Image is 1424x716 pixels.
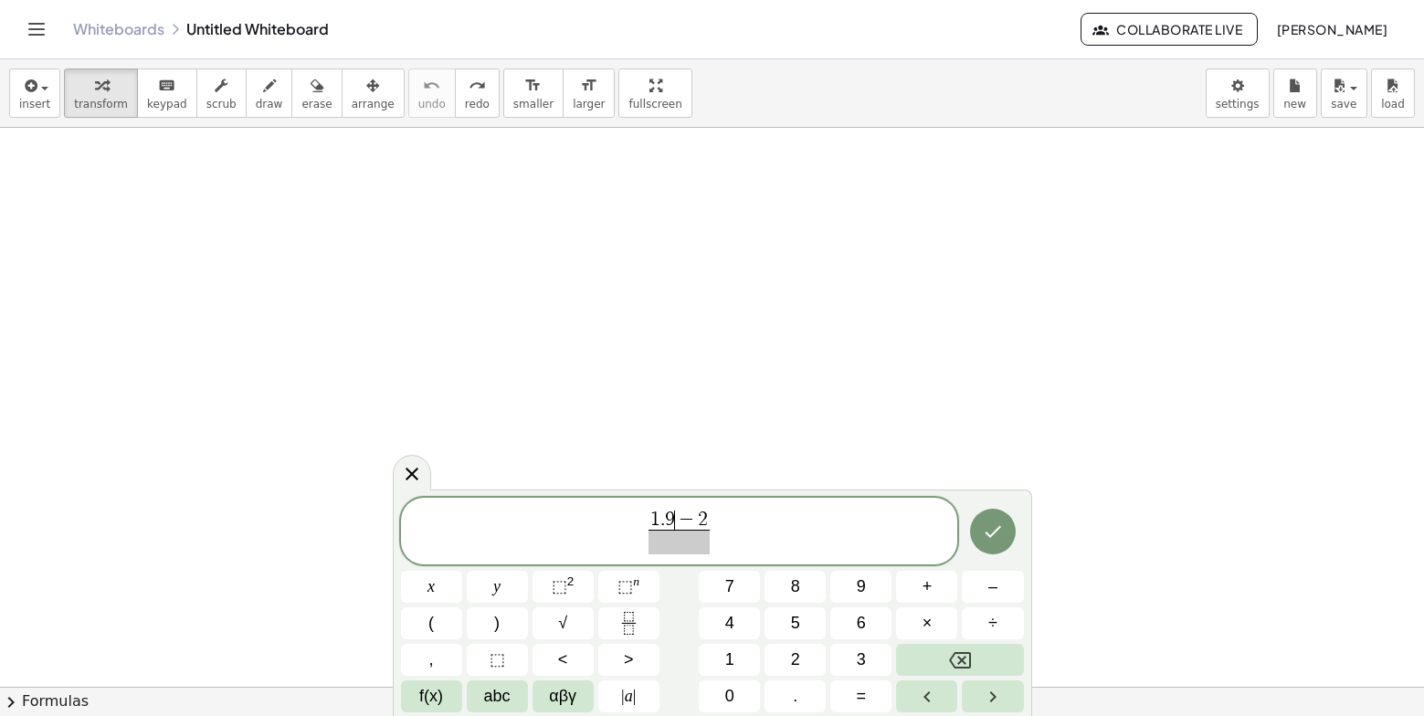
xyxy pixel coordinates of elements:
span: ÷ [988,611,997,636]
button: 7 [699,571,760,603]
span: 9 [857,574,866,599]
button: Fraction [598,607,659,639]
span: load [1381,98,1405,111]
span: 0 [725,684,734,709]
span: scrub [206,98,237,111]
button: Times [896,607,957,639]
span: save [1331,98,1356,111]
button: Less than [533,644,594,676]
span: | [633,687,637,705]
button: new [1273,68,1317,118]
span: × [923,611,933,636]
button: Done [970,509,1016,554]
span: transform [74,98,128,111]
button: Divide [962,607,1023,639]
button: 2 [765,644,826,676]
span: . [793,684,797,709]
button: 5 [765,607,826,639]
span: 3 [857,648,866,672]
span: y [493,574,501,599]
button: Alphabet [467,680,528,712]
span: 4 [725,611,734,636]
span: ( [428,611,434,636]
i: undo [423,75,440,97]
span: draw [256,98,283,111]
span: redo [465,98,490,111]
button: Toggle navigation [22,15,51,44]
a: Whiteboards [73,20,164,38]
button: 6 [830,607,891,639]
span: . [660,510,665,530]
span: √ [558,611,567,636]
button: 9 [830,571,891,603]
button: 8 [765,571,826,603]
button: ( [401,607,462,639]
span: arrange [352,98,395,111]
button: redoredo [455,68,500,118]
button: arrange [342,68,405,118]
button: Collaborate Live [1081,13,1258,46]
button: Left arrow [896,680,957,712]
button: settings [1206,68,1270,118]
sup: n [633,574,639,588]
i: redo [469,75,486,97]
button: . [765,680,826,712]
span: undo [418,98,446,111]
span: 2 [791,648,800,672]
button: y [467,571,528,603]
span: fullscreen [628,98,681,111]
button: Greater than [598,644,659,676]
button: Absolute value [598,680,659,712]
button: Equals [830,680,891,712]
span: f(x) [419,684,443,709]
button: x [401,571,462,603]
span: = [857,684,867,709]
button: Functions [401,680,462,712]
button: Plus [896,571,957,603]
span: , [429,648,434,672]
span: 1 [650,510,660,530]
button: 0 [699,680,760,712]
button: Placeholder [467,644,528,676]
span: new [1283,98,1306,111]
span: ​ [674,511,675,531]
button: 4 [699,607,760,639]
span: 9 [665,510,675,530]
span: erase [301,98,332,111]
span: 5 [791,611,800,636]
i: format_size [580,75,597,97]
button: Square root [533,607,594,639]
button: insert [9,68,60,118]
button: Minus [962,571,1023,603]
button: erase [291,68,342,118]
span: settings [1216,98,1260,111]
button: save [1321,68,1367,118]
button: Backspace [896,644,1023,676]
span: Collaborate Live [1096,21,1242,37]
span: – [988,574,997,599]
button: format_sizesmaller [503,68,564,118]
span: − [675,511,699,531]
span: | [621,687,625,705]
span: abc [484,684,511,709]
span: + [923,574,933,599]
span: 7 [725,574,734,599]
button: load [1371,68,1415,118]
button: [PERSON_NAME] [1261,13,1402,46]
span: [PERSON_NAME] [1276,21,1387,37]
button: transform [64,68,138,118]
span: ⬚ [617,577,633,595]
i: format_size [524,75,542,97]
i: keyboard [158,75,175,97]
sup: 2 [567,574,575,588]
span: keypad [147,98,187,111]
button: draw [246,68,293,118]
span: ⬚ [552,577,567,595]
span: ) [494,611,500,636]
button: 1 [699,644,760,676]
button: Squared [533,571,594,603]
span: smaller [513,98,554,111]
span: larger [573,98,605,111]
button: format_sizelarger [563,68,615,118]
span: αβγ [549,684,576,709]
